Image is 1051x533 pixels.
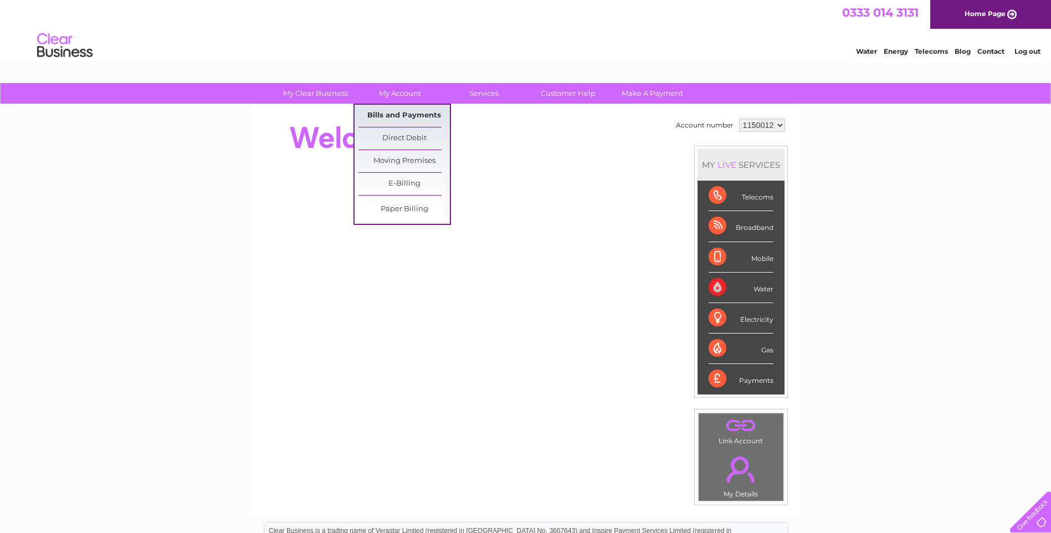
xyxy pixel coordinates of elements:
[673,116,736,135] td: Account number
[1014,47,1040,55] a: Log out
[709,334,773,364] div: Gas
[709,211,773,242] div: Broadband
[977,47,1004,55] a: Contact
[358,150,450,172] a: Moving Premises
[264,6,788,54] div: Clear Business is a trading name of Verastar Limited (registered in [GEOGRAPHIC_DATA] No. 3667643...
[607,83,698,104] a: Make A Payment
[522,83,614,104] a: Customer Help
[709,242,773,273] div: Mobile
[270,83,361,104] a: My Clear Business
[715,160,739,170] div: LIVE
[438,83,530,104] a: Services
[842,6,919,19] a: 0333 014 3131
[709,273,773,303] div: Water
[884,47,908,55] a: Energy
[915,47,948,55] a: Telecoms
[856,47,877,55] a: Water
[709,364,773,394] div: Payments
[354,83,445,104] a: My Account
[698,447,784,501] td: My Details
[701,416,781,435] a: .
[358,173,450,195] a: E-Billing
[701,450,781,489] a: .
[37,29,93,63] img: logo.png
[955,47,971,55] a: Blog
[709,303,773,334] div: Electricity
[698,413,784,448] td: Link Account
[709,181,773,211] div: Telecoms
[358,105,450,127] a: Bills and Payments
[698,149,785,181] div: MY SERVICES
[358,127,450,150] a: Direct Debit
[358,198,450,221] a: Paper Billing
